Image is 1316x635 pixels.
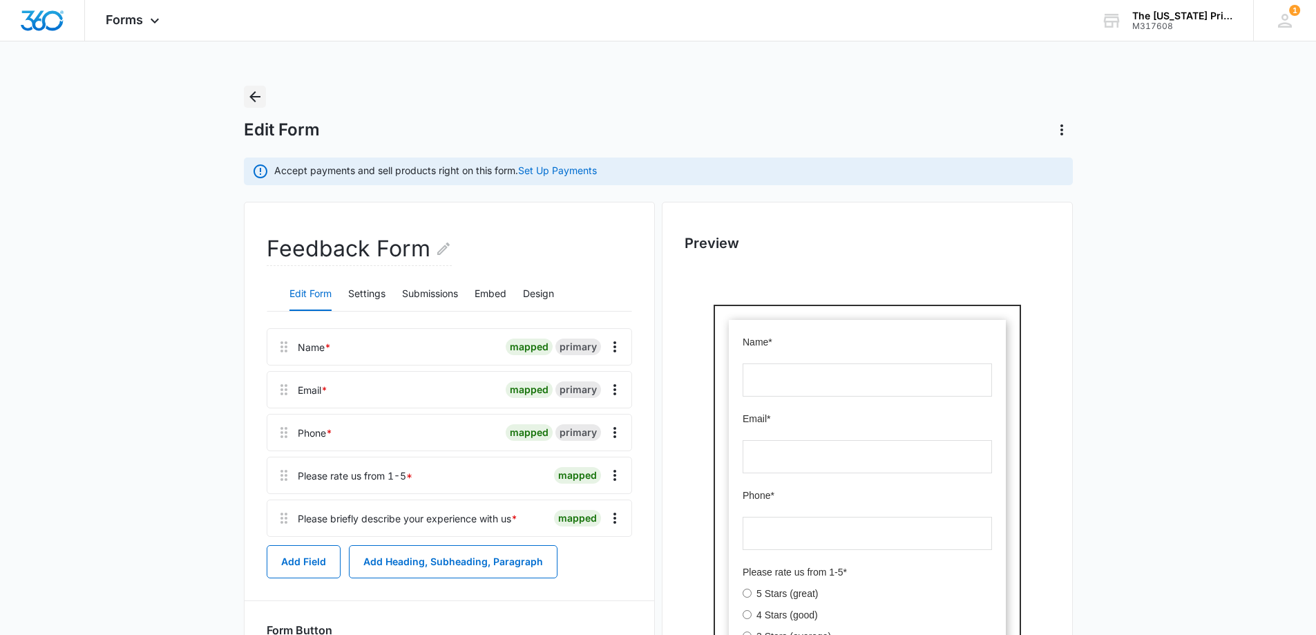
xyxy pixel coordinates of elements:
[50,375,104,389] label: 1 Star (poor)
[554,467,601,484] div: mapped
[36,503,285,533] button: Submit
[298,511,517,526] div: Please briefly describe your experience with us
[106,12,143,27] span: Forms
[244,86,266,108] button: Back
[50,289,111,303] label: 5 Stars (great)
[604,464,626,486] button: Overflow Menu
[298,383,327,397] div: Email
[50,353,153,368] label: 2 Stars (below average)
[523,278,554,311] button: Design
[267,545,341,578] button: Add Field
[604,336,626,358] button: Overflow Menu
[36,115,60,126] span: Email
[349,545,557,578] button: Add Heading, Subheading, Paragraph
[244,120,320,140] h1: Edit Form
[298,468,412,483] div: Please rate us from 1-5
[506,381,553,398] div: mapped
[36,192,64,203] span: Phone
[298,340,331,354] div: Name
[289,278,332,311] button: Edit Form
[36,411,238,422] span: Please briefly describe your experience with us
[267,232,452,266] h2: Feedback Form
[604,421,626,444] button: Overflow Menu
[435,232,452,265] button: Edit Form Name
[140,512,182,524] span: Submit
[1289,5,1300,16] div: notifications count
[50,332,124,346] label: 3 Stars (average)
[604,507,626,529] button: Overflow Menu
[298,426,332,440] div: Phone
[1051,119,1073,141] button: Actions
[1132,10,1233,21] div: account name
[50,310,111,325] label: 4 Stars (good)
[475,278,506,311] button: Embed
[402,278,458,311] button: Submissions
[506,339,553,355] div: mapped
[273,533,450,574] iframe: reCAPTCHA
[274,163,597,178] p: Accept payments and sell products right on this form.
[506,424,553,441] div: mapped
[685,233,1050,254] h2: Preview
[604,379,626,401] button: Overflow Menu
[555,381,601,398] div: primary
[1289,5,1300,16] span: 1
[555,424,601,441] div: primary
[36,269,137,280] span: Please rate us from 1-5
[518,164,597,176] a: Set Up Payments
[1132,21,1233,31] div: account id
[348,278,385,311] button: Settings
[555,339,601,355] div: primary
[554,510,601,527] div: mapped
[36,39,61,50] span: Name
